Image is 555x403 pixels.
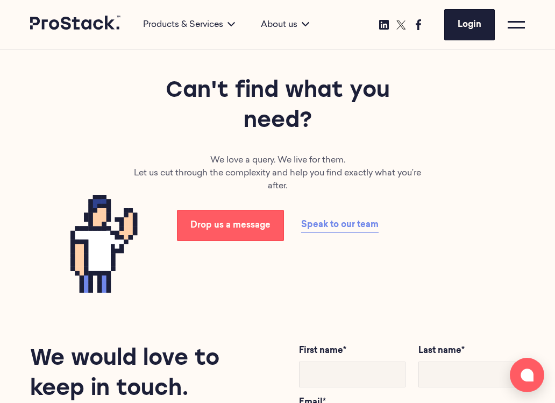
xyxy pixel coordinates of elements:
a: Login [444,9,495,40]
span: Speak to our team [301,221,379,229]
div: About us [248,18,322,31]
div: Products & Services [130,18,248,31]
label: First name* [299,344,405,357]
p: We love a query. We live for them. Let us cut through the complexity and help you find exactly wh... [129,154,426,193]
h2: Can't find what you need? [129,76,426,137]
button: Open chat window [510,358,544,392]
a: Speak to our team [301,217,379,233]
label: Last name* [418,344,525,357]
a: Drop us a message [177,210,284,241]
a: Prostack logo [30,16,122,34]
span: Drop us a message [190,221,271,230]
span: Login [458,20,481,29]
